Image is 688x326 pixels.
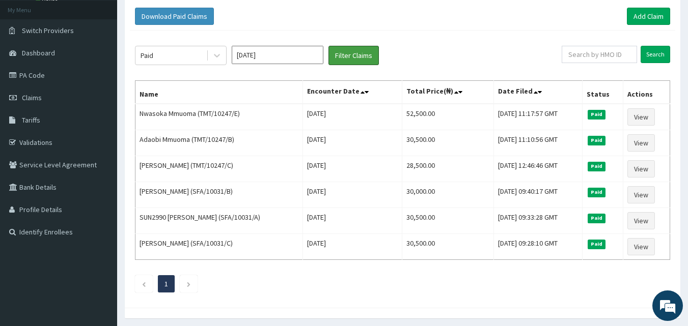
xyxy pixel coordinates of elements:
[135,104,303,130] td: Nwasoka Mmuoma (TMT/10247/E)
[493,130,582,156] td: [DATE] 11:10:56 GMT
[623,81,670,104] th: Actions
[22,26,74,35] span: Switch Providers
[402,81,493,104] th: Total Price(₦)
[22,48,55,57] span: Dashboard
[588,110,606,119] span: Paid
[493,234,582,260] td: [DATE] 09:28:10 GMT
[402,208,493,234] td: 30,500.00
[627,134,655,152] a: View
[493,182,582,208] td: [DATE] 09:40:17 GMT
[59,98,141,201] span: We're online!
[402,130,493,156] td: 30,500.00
[135,182,303,208] td: [PERSON_NAME] (SFA/10031/B)
[232,46,323,64] input: Select Month and Year
[135,208,303,234] td: SUN2990 [PERSON_NAME] (SFA/10031/A)
[582,81,623,104] th: Status
[135,130,303,156] td: Adaobi Mmuoma (TMT/10247/B)
[402,182,493,208] td: 30,000.00
[53,57,171,70] div: Chat with us now
[493,81,582,104] th: Date Filed
[493,156,582,182] td: [DATE] 12:46:46 GMT
[135,156,303,182] td: [PERSON_NAME] (TMT/10247/C)
[588,136,606,145] span: Paid
[627,238,655,255] a: View
[303,104,402,130] td: [DATE]
[303,156,402,182] td: [DATE]
[303,130,402,156] td: [DATE]
[186,279,191,288] a: Next page
[303,208,402,234] td: [DATE]
[135,234,303,260] td: [PERSON_NAME] (SFA/10031/C)
[328,46,379,65] button: Filter Claims
[627,212,655,229] a: View
[493,208,582,234] td: [DATE] 09:33:28 GMT
[588,162,606,171] span: Paid
[588,188,606,197] span: Paid
[19,51,41,76] img: d_794563401_company_1708531726252_794563401
[402,156,493,182] td: 28,500.00
[627,8,670,25] a: Add Claim
[641,46,670,63] input: Search
[22,93,42,102] span: Claims
[627,160,655,177] a: View
[135,81,303,104] th: Name
[562,46,637,63] input: Search by HMO ID
[22,115,40,125] span: Tariffs
[164,279,168,288] a: Page 1 is your current page
[627,108,655,126] a: View
[588,240,606,249] span: Paid
[402,104,493,130] td: 52,500.00
[493,104,582,130] td: [DATE] 11:17:57 GMT
[402,234,493,260] td: 30,500.00
[303,81,402,104] th: Encounter Date
[167,5,191,29] div: Minimize live chat window
[627,186,655,203] a: View
[135,8,214,25] button: Download Paid Claims
[303,234,402,260] td: [DATE]
[5,218,194,253] textarea: Type your message and hit 'Enter'
[142,279,146,288] a: Previous page
[588,214,606,223] span: Paid
[303,182,402,208] td: [DATE]
[141,50,153,61] div: Paid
